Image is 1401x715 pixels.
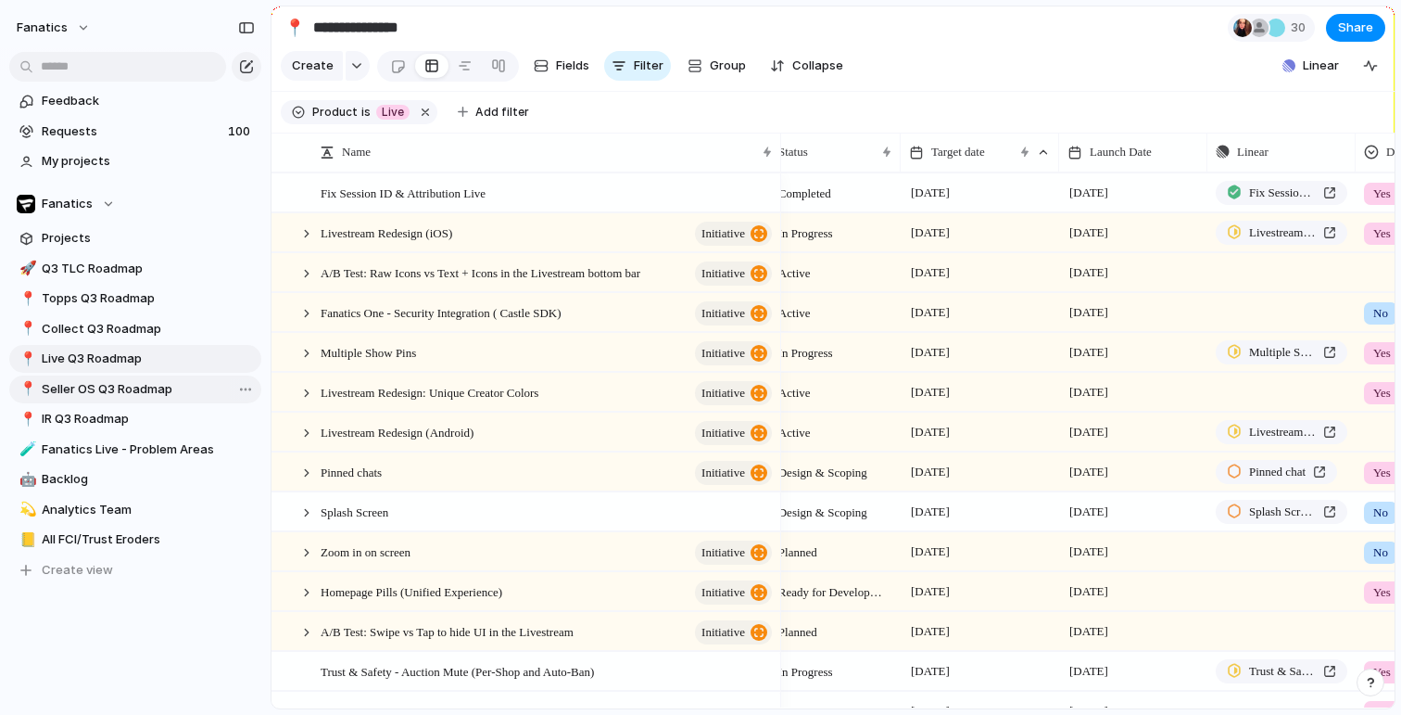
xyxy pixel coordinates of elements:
[701,380,745,406] span: initiative
[695,421,772,445] button: initiative
[1065,541,1113,563] span: [DATE]
[17,350,35,368] button: 📍
[9,147,261,175] a: My projects
[778,264,811,283] span: Active
[284,15,305,40] div: 📍
[906,222,954,244] span: [DATE]
[17,320,35,338] button: 📍
[1065,301,1113,324] span: [DATE]
[906,501,954,523] span: [DATE]
[1237,143,1268,161] span: Linear
[8,13,100,43] button: fanatics
[9,87,261,115] a: Feedback
[342,143,371,161] span: Name
[321,381,538,402] span: Livestream Redesign: Unique Creator Colors
[1249,423,1316,441] span: Livestream Redesign (iOS and Android)
[634,57,663,75] span: Filter
[906,620,954,643] span: [DATE]
[9,436,261,464] a: 🧪Fanatics Live - Problem Areas
[17,410,35,428] button: 📍
[9,496,261,524] a: 💫Analytics Team
[1065,222,1113,244] span: [DATE]
[321,262,640,283] span: A/B Test: Raw Icons vs Text + Icons in the Livestream bottom bar
[9,376,261,403] div: 📍Seller OS Q3 Roadmap
[361,104,371,121] span: is
[695,581,772,605] button: initiative
[1065,421,1113,443] span: [DATE]
[9,466,261,493] a: 🤖Backlog
[701,340,745,366] span: initiative
[321,421,473,442] span: Livestream Redesign (Android)
[42,410,255,428] span: IR Q3 Roadmap
[321,341,416,363] span: Multiple Show Pins
[312,104,358,121] span: Product
[42,501,255,519] span: Analytics Team
[281,51,343,81] button: Create
[1249,463,1306,481] span: Pinned chat
[42,122,222,141] span: Requests
[19,349,32,370] div: 📍
[321,660,594,682] span: Trust & Safety - Auction Mute (Per-Shop and Auto-Ban)
[701,460,745,486] span: initiative
[19,530,32,551] div: 📒
[695,222,772,246] button: initiative
[9,345,261,373] a: 📍Live Q3 Roadmap
[1373,185,1391,203] span: Yes
[19,258,32,279] div: 🚀
[292,57,334,75] span: Create
[42,350,255,368] span: Live Q3 Roadmap
[701,221,745,247] span: initiative
[1249,223,1316,242] span: Livestream Redesign (iOS and Android)
[556,57,589,75] span: Fields
[19,288,32,310] div: 📍
[42,380,255,399] span: Seller OS Q3 Roadmap
[906,182,954,204] span: [DATE]
[1249,503,1316,521] span: Splash Screen
[1373,384,1391,402] span: Yes
[778,663,833,682] span: In Progress
[778,543,817,562] span: Planned
[9,315,261,343] a: 📍Collect Q3 Roadmap
[695,341,772,365] button: initiative
[447,99,540,125] button: Add filter
[42,289,255,308] span: Topps Q3 Roadmap
[906,262,954,284] span: [DATE]
[9,285,261,313] a: 📍Topps Q3 Roadmap
[358,102,374,122] button: is
[17,470,35,489] button: 🤖
[1065,182,1113,204] span: [DATE]
[42,320,255,338] span: Collect Q3 Roadmap
[42,229,255,248] span: Projects
[19,439,32,460] div: 🧪
[382,104,404,121] span: Live
[778,583,885,602] span: Ready for Development
[778,384,811,402] span: Active
[695,461,772,485] button: initiative
[1373,504,1388,522] span: No
[701,540,745,566] span: initiative
[42,561,113,580] span: Create view
[321,222,452,243] span: Livestream Redesign (iOS)
[1216,659,1347,683] a: Trust & Safety - Auction Mute (Per-Shop and Auto-Ban)
[526,51,597,81] button: Fields
[701,580,745,606] span: initiative
[1373,344,1391,363] span: Yes
[778,224,833,243] span: In Progress
[9,118,261,146] a: Requests100
[701,300,745,326] span: initiative
[9,190,261,218] button: Fanatics
[42,152,255,171] span: My projects
[1065,341,1113,364] span: [DATE]
[17,260,35,278] button: 🚀
[1065,620,1113,643] span: [DATE]
[1373,663,1391,682] span: Yes
[701,261,745,287] span: initiative
[9,526,261,554] div: 📒All FCI/Trust Eroders
[42,195,93,213] span: Fanatics
[19,378,32,400] div: 📍
[1065,461,1113,483] span: [DATE]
